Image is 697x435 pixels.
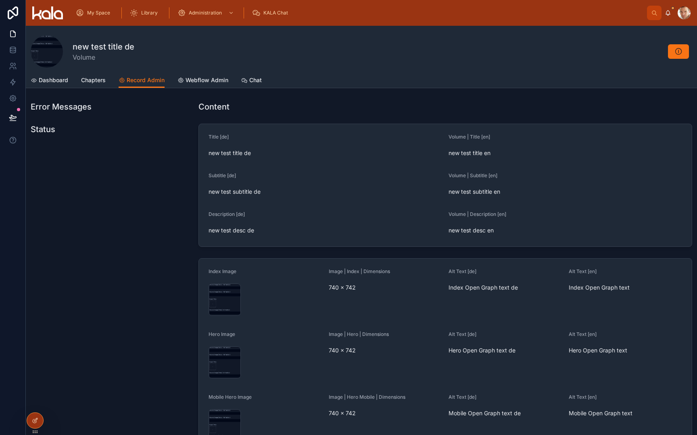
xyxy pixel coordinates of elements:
[209,172,236,178] span: Subtitle [de]
[249,76,262,84] span: Chat
[569,331,597,337] span: Alt Text [en]
[73,52,134,62] span: Volume
[127,6,163,20] a: Library
[241,73,262,89] a: Chat
[569,284,682,292] span: Index Open Graph text
[209,268,236,274] span: Index Image
[329,268,390,274] span: Image | Index | Dimensions
[141,10,158,16] span: Library
[449,409,562,417] span: Mobile Open Graph text de
[127,76,165,84] span: Record Admin
[449,172,497,178] span: Volume | Subtitle [en]
[73,41,134,52] h1: new test title de
[32,6,63,19] img: App logo
[31,73,68,89] a: Dashboard
[209,331,235,337] span: Hero Image
[449,226,682,234] span: new test desc en
[209,134,229,140] span: Title [de]
[73,6,116,20] a: My Space
[329,331,389,337] span: Image | Hero | Dimensions
[175,6,238,20] a: Administration
[177,73,228,89] a: Webflow Admin
[329,346,442,354] span: 740 x 742
[449,188,682,196] span: new test subtitle en
[569,409,682,417] span: Mobile Open Graph text
[81,73,106,89] a: Chapters
[189,10,222,16] span: Administration
[209,226,442,234] span: new test desc de
[449,346,562,354] span: Hero Open Graph text de
[209,149,442,157] span: new test title de
[69,4,647,22] div: scrollable content
[329,394,405,400] span: Image | Hero Mobile | Dimensions
[31,101,92,112] h1: Error Messages
[449,268,476,274] span: Alt Text [de]
[569,346,682,354] span: Hero Open Graph text
[449,331,476,337] span: Alt Text [de]
[209,211,245,217] span: Description [de]
[449,394,476,400] span: Alt Text [de]
[198,101,230,112] h1: Content
[31,124,55,135] h1: Status
[449,134,490,140] span: Volume | Title [en]
[209,188,442,196] span: new test subtitle de
[569,268,597,274] span: Alt Text [en]
[119,73,165,88] a: Record Admin
[449,284,562,292] span: Index Open Graph text de
[186,76,228,84] span: Webflow Admin
[87,10,110,16] span: My Space
[250,6,294,20] a: KALA Chat
[449,211,506,217] span: Volume | Description [en]
[39,76,68,84] span: Dashboard
[329,284,442,292] span: 740 x 742
[569,394,597,400] span: Alt Text [en]
[263,10,288,16] span: KALA Chat
[449,149,682,157] span: new test title en
[209,394,252,400] span: Mobile Hero Image
[81,76,106,84] span: Chapters
[329,409,442,417] span: 740 x 742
